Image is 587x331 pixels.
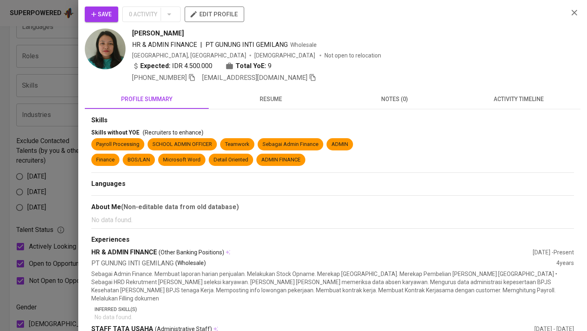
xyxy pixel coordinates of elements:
[200,40,202,50] span: |
[556,259,574,268] div: 4 years
[85,7,118,22] button: Save
[461,94,576,104] span: activity timeline
[91,116,574,125] div: Skills
[91,129,139,136] span: Skills without YOE
[261,156,300,164] div: ADMIN FINANCE
[91,248,533,257] div: HR & ADMIN FINANCE
[132,51,246,60] div: [GEOGRAPHIC_DATA], [GEOGRAPHIC_DATA]
[132,29,184,38] span: [PERSON_NAME]
[91,259,556,268] div: PT GUNUNG INTI GEMILANG
[338,94,452,104] span: notes (0)
[96,141,139,148] div: Payroll Processing
[268,61,271,71] span: 9
[140,61,170,71] b: Expected:
[324,51,381,60] p: Not open to relocation
[236,61,266,71] b: Total YoE:
[91,215,574,225] p: No data found.
[205,41,288,49] span: PT GUNUNG INTI GEMILANG
[263,141,318,148] div: Sebagai Admin Finance
[225,141,249,148] div: Teamwork
[175,259,206,268] p: (Wholesale)
[121,203,239,211] b: (Non-editable data from old database)
[91,270,574,302] p: Sebagai Admin Finance. Membuat laporan harian penjualan. Melakukan Stock Opname. Merekap [GEOGRAP...
[132,74,187,82] span: [PHONE_NUMBER]
[185,7,244,22] button: edit profile
[91,9,112,20] span: Save
[143,129,203,136] span: (Recruiters to enhance)
[132,41,197,49] span: HR & ADMIN FINANCE
[85,29,126,69] img: a615a160c01990f8fa908888edac7585.jpeg
[91,179,574,189] div: Languages
[91,235,574,245] div: Experiences
[128,156,150,164] div: BOS/LAN
[152,141,212,148] div: SCHOOL ADMIN OFFICER
[90,94,204,104] span: profile summary
[290,42,317,48] span: Wholesale
[132,61,212,71] div: IDR 4.500.000
[202,74,307,82] span: [EMAIL_ADDRESS][DOMAIN_NAME]
[214,156,248,164] div: Detail Oriented
[533,248,574,256] div: [DATE] - Present
[96,156,115,164] div: Finance
[159,248,224,256] span: (Other Banking Positions)
[95,313,574,321] p: No data found.
[191,9,238,20] span: edit profile
[331,141,348,148] div: ADMIN
[185,11,244,17] a: edit profile
[163,156,201,164] div: Microsoft Word
[95,306,574,313] p: Inferred Skill(s)
[91,202,574,212] div: About Me
[214,94,328,104] span: resume
[254,51,316,60] span: [DEMOGRAPHIC_DATA]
